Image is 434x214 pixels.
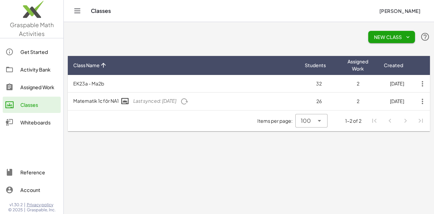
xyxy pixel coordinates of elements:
[3,44,61,60] a: Get Started
[20,48,58,56] div: Get Started
[20,186,58,194] div: Account
[3,114,61,131] a: Whiteboards
[3,97,61,113] a: Classes
[24,202,25,208] span: |
[344,58,372,72] span: Assigned Work
[3,79,61,95] a: Assigned Work
[367,113,429,129] nav: Pagination Navigation
[20,168,58,176] div: Reference
[20,83,58,91] div: Assigned Work
[73,62,100,69] span: Class Name
[299,93,338,110] td: 26
[357,98,359,104] span: 2
[377,93,416,110] td: [DATE]
[368,31,415,43] button: New Class
[301,117,311,125] span: 100
[68,93,299,110] td: Matematik 1c för NA1
[72,5,83,16] button: Toggle navigation
[374,5,426,17] button: [PERSON_NAME]
[384,62,403,69] span: Created
[9,202,23,208] span: v1.30.2
[20,101,58,109] div: Classes
[379,8,420,14] span: [PERSON_NAME]
[374,34,410,40] span: New Class
[68,75,299,93] td: EK23a - Ma2b
[20,118,58,127] div: Whiteboards
[3,164,61,180] a: Reference
[133,98,176,104] span: Last synced: [DATE]
[3,182,61,198] a: Account
[357,80,359,86] span: 2
[27,202,56,208] a: Privacy policy
[299,75,338,93] td: 32
[10,21,54,37] span: Graspable Math Activities
[20,65,58,74] div: Activity Bank
[3,61,61,78] a: Activity Bank
[24,207,25,213] span: |
[345,117,361,124] div: 1-2 of 2
[27,207,56,213] span: Graspable, Inc.
[305,62,326,69] span: Students
[8,207,23,213] span: © 2025
[257,117,295,124] span: Items per page:
[377,75,416,93] td: [DATE]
